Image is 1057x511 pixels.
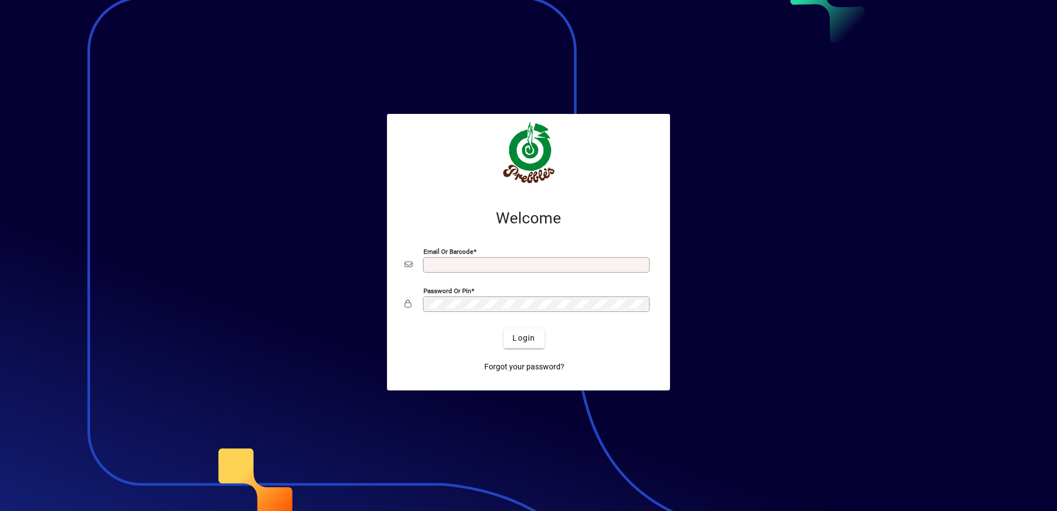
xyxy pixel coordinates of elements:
a: Forgot your password? [480,357,569,377]
mat-label: Password or Pin [423,286,471,294]
span: Login [512,332,535,344]
span: Forgot your password? [484,361,564,373]
mat-label: Email or Barcode [423,247,473,255]
h2: Welcome [405,209,652,228]
button: Login [504,328,544,348]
